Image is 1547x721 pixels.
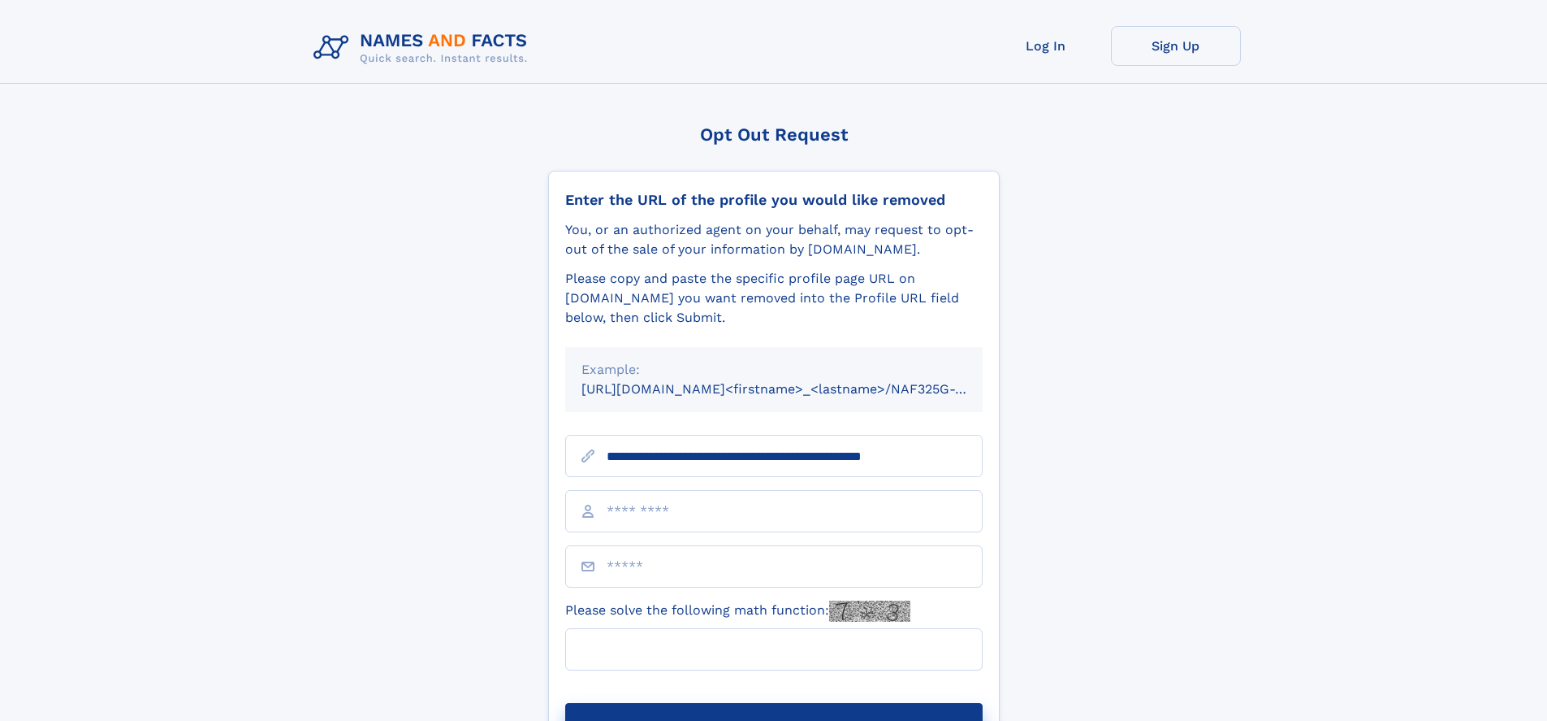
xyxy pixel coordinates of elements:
div: Example: [581,360,966,380]
div: Enter the URL of the profile you would like removed [565,191,983,209]
img: Logo Names and Facts [307,26,541,70]
div: Opt Out Request [548,124,1000,145]
div: You, or an authorized agent on your behalf, may request to opt-out of the sale of your informatio... [565,220,983,259]
small: [URL][DOMAIN_NAME]<firstname>_<lastname>/NAF325G-xxxxxxxx [581,381,1013,397]
a: Log In [981,26,1111,66]
div: Please copy and paste the specific profile page URL on [DOMAIN_NAME] you want removed into the Pr... [565,269,983,328]
a: Sign Up [1111,26,1241,66]
label: Please solve the following math function: [565,601,910,622]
